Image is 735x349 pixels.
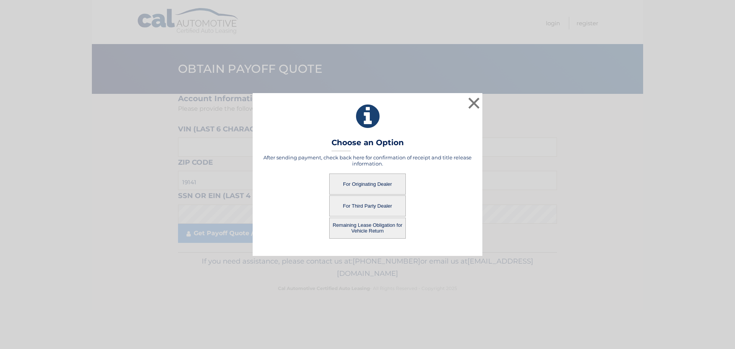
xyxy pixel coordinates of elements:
button: × [466,95,482,111]
h3: Choose an Option [332,138,404,151]
button: Remaining Lease Obligation for Vehicle Return [329,218,406,239]
h5: After sending payment, check back here for confirmation of receipt and title release information. [262,154,473,167]
button: For Originating Dealer [329,174,406,195]
button: For Third Party Dealer [329,195,406,216]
